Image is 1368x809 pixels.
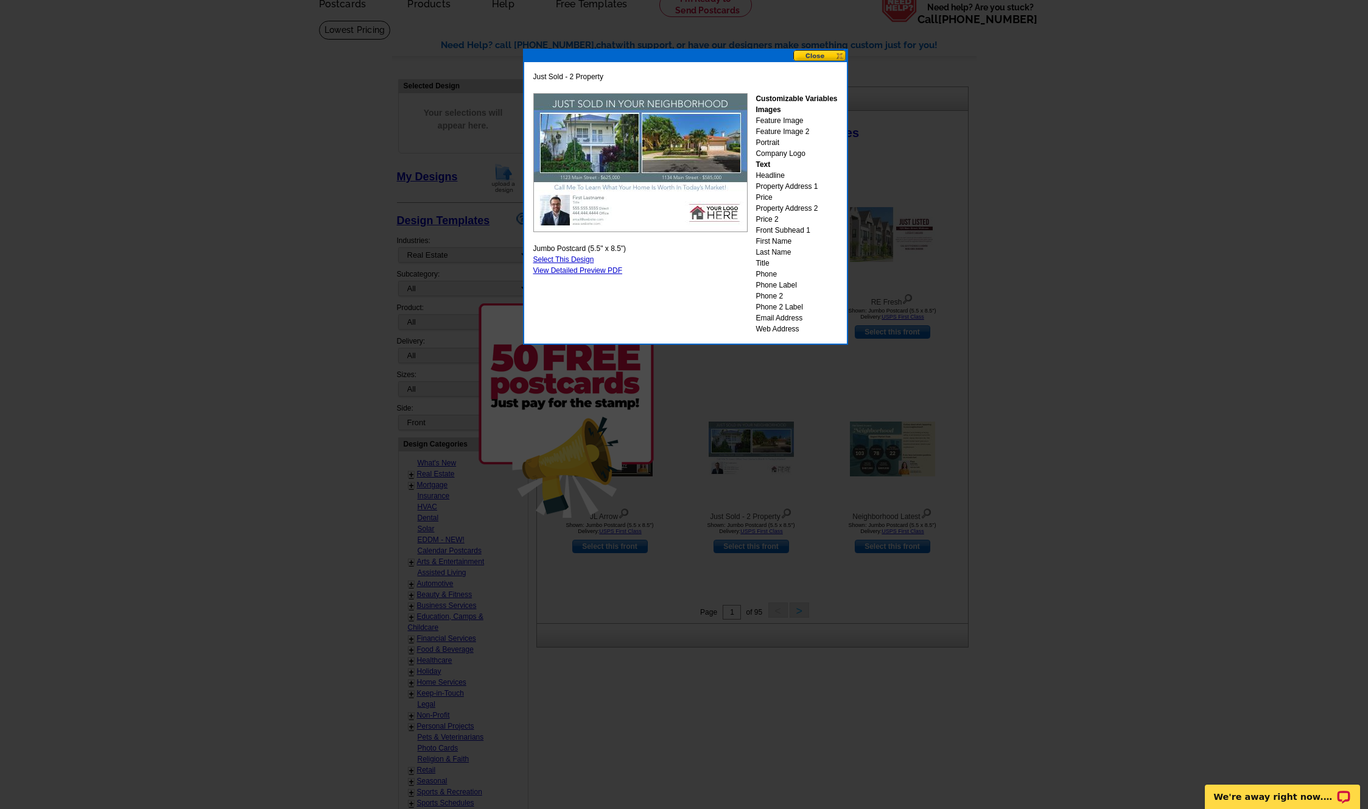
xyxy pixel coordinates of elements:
strong: Text [756,160,770,169]
img: GENREJPF_JS_2Prop_All.jpg [533,93,748,232]
span: Just Sold - 2 Property [533,71,603,82]
span: Jumbo Postcard (5.5" x 8.5") [533,243,626,254]
div: Feature Image Feature Image 2 Portrait Company Logo Headline Property Address 1 Price Property Ad... [756,93,837,334]
strong: Images [756,105,780,114]
a: View Detailed Preview PDF [533,266,623,275]
a: Select This Design [533,255,594,264]
iframe: LiveChat chat widget [1197,771,1368,809]
strong: Customizable Variables [756,94,837,103]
